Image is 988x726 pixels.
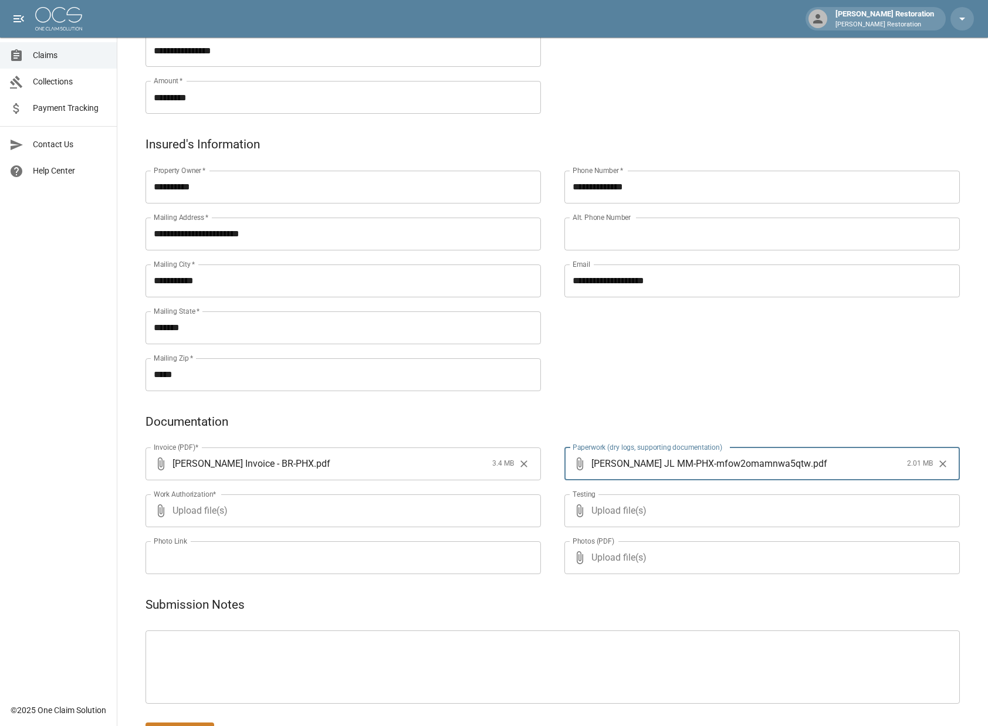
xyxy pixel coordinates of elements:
[934,455,952,473] button: Clear
[811,457,827,470] span: . pdf
[7,7,31,30] button: open drawer
[573,536,614,546] label: Photos (PDF)
[492,458,514,470] span: 3.4 MB
[154,353,194,363] label: Mailing Zip
[907,458,933,470] span: 2.01 MB
[573,489,595,499] label: Testing
[573,259,590,269] label: Email
[33,49,107,62] span: Claims
[314,457,330,470] span: . pdf
[11,704,106,716] div: © 2025 One Claim Solution
[835,20,934,30] p: [PERSON_NAME] Restoration
[35,7,82,30] img: ocs-logo-white-transparent.png
[154,76,183,86] label: Amount
[154,306,199,316] label: Mailing State
[154,442,199,452] label: Invoice (PDF)*
[573,212,631,222] label: Alt. Phone Number
[591,494,928,527] span: Upload file(s)
[154,212,208,222] label: Mailing Address
[573,165,623,175] label: Phone Number
[515,455,533,473] button: Clear
[172,494,509,527] span: Upload file(s)
[154,536,187,546] label: Photo Link
[591,541,928,574] span: Upload file(s)
[33,165,107,177] span: Help Center
[154,489,216,499] label: Work Authorization*
[831,8,939,29] div: [PERSON_NAME] Restoration
[154,165,206,175] label: Property Owner
[33,76,107,88] span: Collections
[33,102,107,114] span: Payment Tracking
[154,259,195,269] label: Mailing City
[573,442,722,452] label: Paperwork (dry logs, supporting documentation)
[591,457,811,470] span: [PERSON_NAME] JL MM-PHX-mfow2omamnwa5qtw
[33,138,107,151] span: Contact Us
[172,457,314,470] span: [PERSON_NAME] Invoice - BR-PHX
